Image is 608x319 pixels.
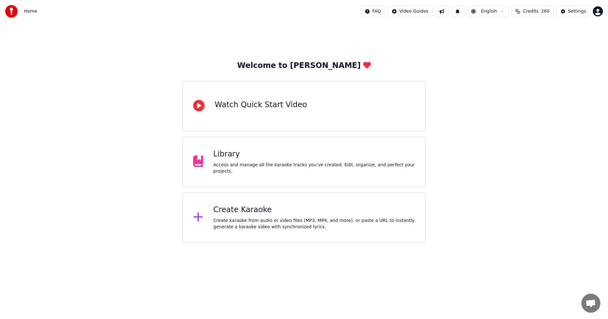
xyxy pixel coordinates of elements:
div: Create karaoke from audio or video files (MP3, MP4, and more), or paste a URL to instantly genera... [213,218,415,230]
nav: breadcrumb [24,8,37,15]
div: Access and manage all the karaoke tracks you’ve created. Edit, organize, and perfect your projects. [213,162,415,175]
span: 260 [541,8,550,15]
span: Home [24,8,37,15]
button: Credits260 [511,6,554,17]
div: Watch Quick Start Video [215,100,307,110]
div: Library [213,149,415,159]
img: youka [5,5,18,18]
div: Welcome to [PERSON_NAME] [237,61,371,71]
button: Settings [556,6,590,17]
button: FAQ [361,6,385,17]
a: Öppna chatt [581,294,600,313]
div: Settings [568,8,586,15]
button: Video Guides [388,6,433,17]
div: Create Karaoke [213,205,415,215]
span: Credits [523,8,538,15]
